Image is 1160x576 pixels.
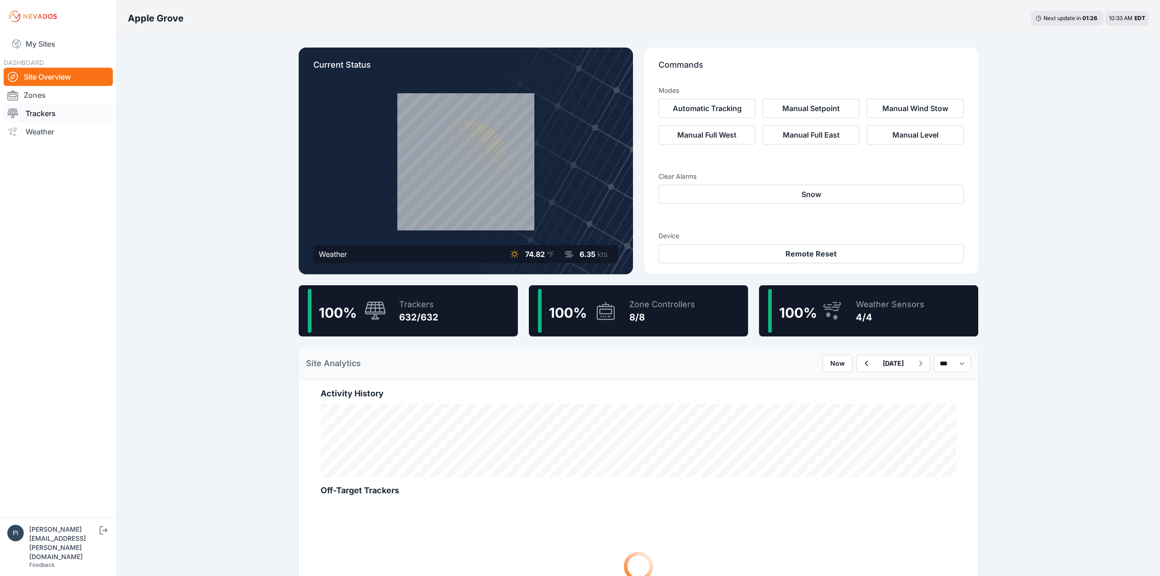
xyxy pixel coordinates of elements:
[1134,15,1145,21] span: EDT
[659,172,964,181] h3: Clear Alarms
[313,59,618,79] p: Current Status
[659,125,755,144] button: Manual Full West
[547,250,554,259] span: °F
[763,99,859,118] button: Manual Setpoint
[128,6,184,30] nav: Breadcrumb
[823,355,853,372] button: Now
[4,123,113,141] a: Weather
[1044,15,1081,21] span: Next update in
[29,561,55,568] a: Feedback
[319,304,357,321] span: 100 %
[306,357,361,370] h2: Site Analytics
[629,311,695,324] div: 8/8
[321,387,956,400] h2: Activity History
[597,250,607,259] span: kts
[4,33,113,55] a: My Sites
[321,484,956,497] h2: Off-Target Trackers
[4,59,44,66] span: DASHBOARD
[1082,15,1099,22] div: 01 : 26
[763,125,859,144] button: Manual Full East
[319,249,347,260] div: Weather
[875,355,911,372] button: [DATE]
[659,99,755,118] button: Automatic Tracking
[4,104,113,123] a: Trackers
[128,12,184,25] h3: Apple Grove
[4,86,113,104] a: Zones
[759,285,978,336] a: 100%Weather Sensors4/4
[549,304,587,321] span: 100 %
[7,525,24,541] img: piotr.kolodziejczyk@energix-group.com
[1109,15,1133,21] span: 10:33 AM
[525,250,545,259] span: 74.82
[7,9,58,24] img: Nevados
[659,59,964,79] p: Commands
[629,298,695,311] div: Zone Controllers
[299,285,518,336] a: 100%Trackers632/632
[659,231,964,240] h3: Device
[399,298,438,311] div: Trackers
[867,125,964,144] button: Manual Level
[29,525,98,561] div: [PERSON_NAME][EMAIL_ADDRESS][PERSON_NAME][DOMAIN_NAME]
[659,185,964,204] button: Snow
[856,298,924,311] div: Weather Sensors
[580,250,596,259] span: 6.35
[867,99,964,118] button: Manual Wind Stow
[659,86,679,95] h3: Modes
[856,311,924,324] div: 4/4
[779,304,817,321] span: 100 %
[399,311,438,324] div: 632/632
[659,244,964,263] button: Remote Reset
[529,285,748,336] a: 100%Zone Controllers8/8
[4,68,113,86] a: Site Overview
